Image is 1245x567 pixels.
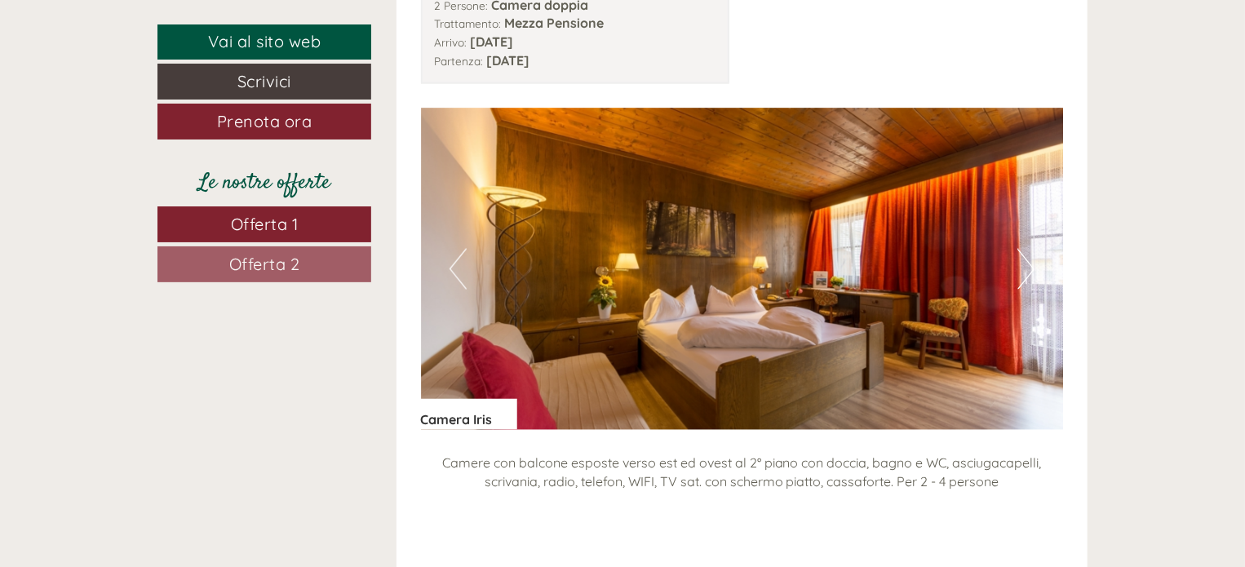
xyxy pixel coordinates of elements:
[487,52,530,69] b: [DATE]
[231,214,299,234] span: Offerta 1
[12,44,266,94] div: Buon giorno, come possiamo aiutarla?
[1017,249,1035,290] button: Next
[157,64,371,100] a: Scrivici
[435,54,484,68] small: Partenza:
[421,454,1064,492] p: Camere con balcone esposte verso est ed ovest al 2° piano con doccia, bagno e WC, asciugacapelli,...
[471,33,514,50] b: [DATE]
[505,15,605,31] b: Mezza Pensione
[421,109,1064,430] img: image
[229,254,300,274] span: Offerta 2
[435,35,467,49] small: Arrivo:
[157,104,371,140] a: Prenota ora
[24,79,258,91] small: 17:12
[157,168,371,198] div: Le nostre offerte
[421,399,517,430] div: Camera Iris
[157,24,371,60] a: Vai al sito web
[286,12,357,40] div: giovedì
[435,16,502,30] small: Trattamento:
[555,423,644,458] button: Invia
[450,249,467,290] button: Previous
[24,47,258,60] div: Hotel Weisses Lamm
